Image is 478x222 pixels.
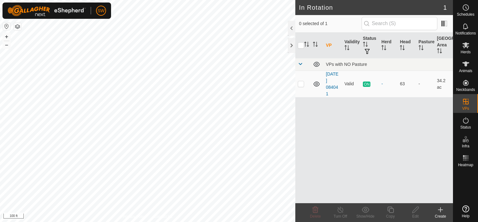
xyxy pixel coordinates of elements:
[323,33,342,58] th: VP
[456,88,475,92] span: Neckbands
[419,46,424,51] p-sorticon: Activate to sort
[397,71,416,97] td: 63
[416,71,435,97] td: -
[381,46,386,51] p-sorticon: Activate to sort
[435,71,453,97] td: 34.2 ac
[299,20,362,27] span: 0 selected of 1
[460,50,470,54] span: Herds
[8,5,86,16] img: Gallagher Logo
[304,43,309,48] p-sorticon: Activate to sort
[435,33,453,58] th: [GEOGRAPHIC_DATA] Area
[342,71,360,97] td: Valid
[3,23,10,30] button: Reset Map
[416,33,435,58] th: Pasture
[453,203,478,220] a: Help
[455,31,476,35] span: Notifications
[299,4,443,11] h2: In Rotation
[328,214,353,219] div: Turn Off
[379,33,397,58] th: Herd
[360,33,379,58] th: Status
[443,3,447,12] span: 1
[98,8,105,14] span: SW
[313,43,318,48] p-sorticon: Activate to sort
[459,69,472,73] span: Animals
[154,214,172,219] a: Contact Us
[326,71,338,96] a: [DATE] 084041
[344,46,349,51] p-sorticon: Activate to sort
[428,214,453,219] div: Create
[123,214,146,219] a: Privacy Policy
[403,214,428,219] div: Edit
[3,41,10,49] button: –
[462,144,469,148] span: Infra
[457,13,474,16] span: Schedules
[326,62,450,67] div: VPs with NO Pasture
[458,163,473,167] span: Heatmap
[381,81,395,87] div: -
[400,46,405,51] p-sorticon: Activate to sort
[3,33,10,40] button: +
[397,33,416,58] th: Head
[462,214,470,218] span: Help
[342,33,360,58] th: Validity
[363,43,368,48] p-sorticon: Activate to sort
[14,23,21,30] button: Map Layers
[460,125,471,129] span: Status
[353,214,378,219] div: Show/Hide
[437,49,442,54] p-sorticon: Activate to sort
[363,82,370,87] span: ON
[362,17,437,30] input: Search (S)
[462,107,469,110] span: VPs
[378,214,403,219] div: Copy
[310,214,321,219] span: Delete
